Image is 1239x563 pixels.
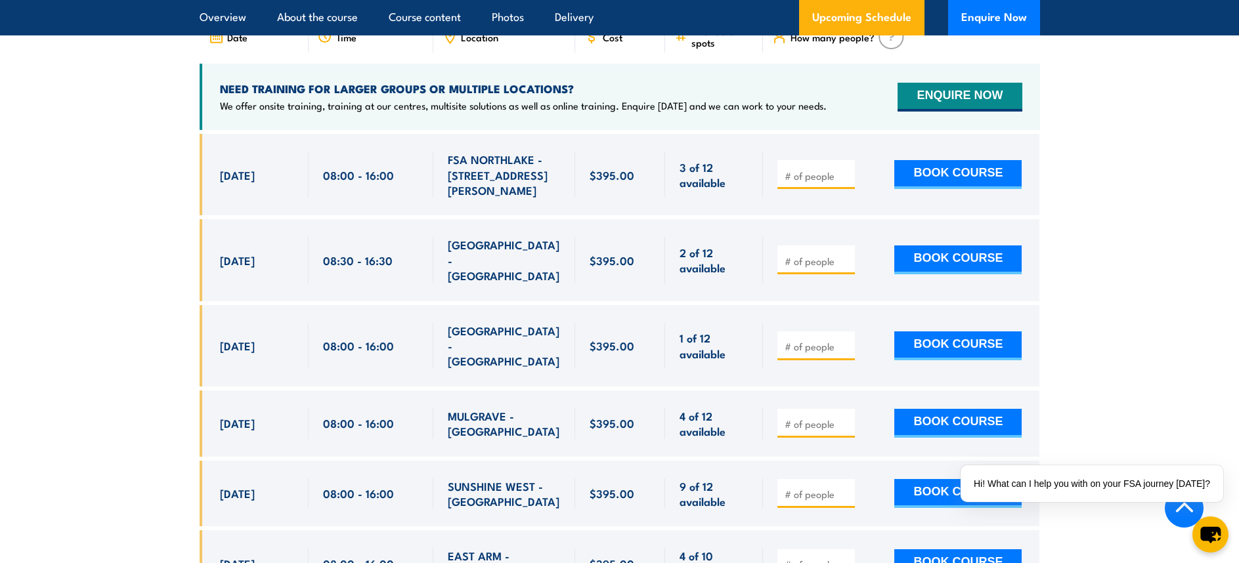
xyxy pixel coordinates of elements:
[894,331,1022,360] button: BOOK COURSE
[894,245,1022,274] button: BOOK COURSE
[590,167,634,182] span: $395.00
[220,99,827,112] p: We offer onsite training, training at our centres, multisite solutions as well as online training...
[220,167,255,182] span: [DATE]
[894,160,1022,189] button: BOOK COURSE
[220,415,255,430] span: [DATE]
[894,479,1022,508] button: BOOK COURSE
[323,415,394,430] span: 08:00 - 16:00
[898,83,1022,112] button: ENQUIRE NOW
[590,486,634,501] span: $395.00
[227,31,248,43] span: Date
[603,31,622,43] span: Cost
[785,169,850,182] input: # of people
[590,338,634,353] span: $395.00
[448,408,561,439] span: MULGRAVE - [GEOGRAPHIC_DATA]
[785,417,850,430] input: # of people
[791,31,875,43] span: How many people?
[961,465,1223,502] div: Hi! What can I help you with on your FSA journey [DATE]?
[1192,516,1228,553] button: chat-button
[785,255,850,268] input: # of people
[448,152,561,198] span: FSA NORTHLAKE - [STREET_ADDRESS][PERSON_NAME]
[220,253,255,268] span: [DATE]
[336,31,357,43] span: Time
[323,338,394,353] span: 08:00 - 16:00
[220,338,255,353] span: [DATE]
[680,159,749,190] span: 3 of 12 available
[785,488,850,501] input: # of people
[894,409,1022,438] button: BOOK COURSE
[680,330,749,361] span: 1 of 12 available
[461,31,498,43] span: Location
[680,478,749,509] span: 9 of 12 available
[220,81,827,96] h4: NEED TRAINING FOR LARGER GROUPS OR MULTIPLE LOCATIONS?
[448,237,561,283] span: [GEOGRAPHIC_DATA] - [GEOGRAPHIC_DATA]
[691,26,754,48] span: Available spots
[785,340,850,353] input: # of people
[323,486,394,501] span: 08:00 - 16:00
[448,478,561,509] span: SUNSHINE WEST - [GEOGRAPHIC_DATA]
[680,408,749,439] span: 4 of 12 available
[220,486,255,501] span: [DATE]
[448,323,561,369] span: [GEOGRAPHIC_DATA] - [GEOGRAPHIC_DATA]
[590,415,634,430] span: $395.00
[590,253,634,268] span: $395.00
[680,245,749,276] span: 2 of 12 available
[323,253,393,268] span: 08:30 - 16:30
[323,167,394,182] span: 08:00 - 16:00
